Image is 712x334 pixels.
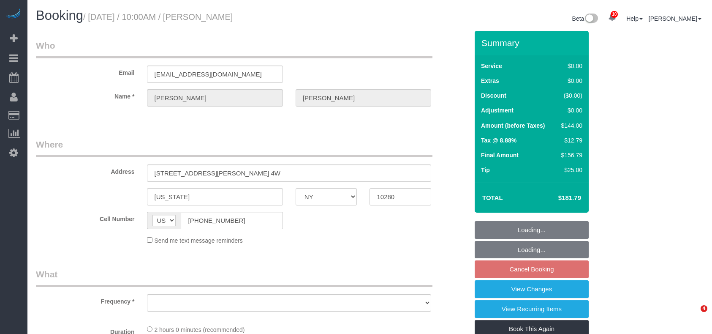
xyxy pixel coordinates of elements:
[611,11,618,18] span: 10
[701,305,707,312] span: 4
[481,121,545,130] label: Amount (before Taxes)
[30,164,141,176] label: Address
[558,106,582,115] div: $0.00
[558,151,582,159] div: $156.79
[475,300,589,318] a: View Recurring Items
[558,62,582,70] div: $0.00
[584,14,598,25] img: New interface
[481,62,502,70] label: Service
[36,138,432,157] legend: Where
[558,121,582,130] div: $144.00
[83,12,233,22] small: / [DATE] / 10:00AM / [PERSON_NAME]
[147,188,283,205] input: City
[533,194,581,202] h4: $181.79
[481,136,516,145] label: Tax @ 8.88%
[370,188,431,205] input: Zip Code
[36,268,432,287] legend: What
[558,77,582,85] div: $0.00
[36,8,83,23] span: Booking
[604,8,620,27] a: 10
[154,326,245,333] span: 2 hours 0 minutes (recommended)
[147,66,283,83] input: Email
[296,89,431,107] input: Last Name
[481,151,519,159] label: Final Amount
[558,91,582,100] div: ($0.00)
[481,106,514,115] label: Adjustment
[481,38,584,48] h3: Summary
[30,212,141,223] label: Cell Number
[558,136,582,145] div: $12.79
[626,15,643,22] a: Help
[36,39,432,58] legend: Who
[147,89,283,107] input: First Name
[481,91,506,100] label: Discount
[154,237,242,244] span: Send me text message reminders
[5,8,22,20] img: Automaid Logo
[475,280,589,298] a: View Changes
[30,66,141,77] label: Email
[181,212,283,229] input: Cell Number
[558,166,582,174] div: $25.00
[482,194,503,201] strong: Total
[30,89,141,101] label: Name *
[481,77,499,85] label: Extras
[649,15,701,22] a: [PERSON_NAME]
[683,305,704,326] iframe: Intercom live chat
[572,15,598,22] a: Beta
[30,294,141,306] label: Frequency *
[481,166,490,174] label: Tip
